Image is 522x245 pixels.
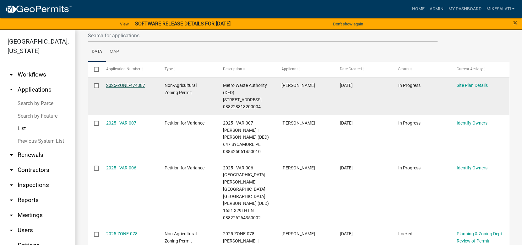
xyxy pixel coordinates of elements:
span: In Progress [398,83,421,88]
a: 2025-ZONE-474387 [106,83,145,88]
a: Home [409,3,427,15]
a: Identify Owners [457,165,487,170]
span: Non-Agricultural Zoning Permit [165,83,197,95]
datatable-header-cell: Current Activity [451,62,509,77]
i: arrow_drop_down [8,211,15,219]
i: arrow_drop_down [8,151,15,159]
i: arrow_drop_up [8,86,15,93]
i: arrow_drop_down [8,181,15,189]
span: Type [165,67,173,71]
datatable-header-cell: Description [217,62,275,77]
span: Date Created [340,67,362,71]
input: Search for applications [88,29,438,42]
datatable-header-cell: Applicant [275,62,334,77]
span: Petition for Variance [165,120,204,125]
span: Non-Agricultural Zoning Permit [165,231,197,243]
span: 09/05/2025 [340,83,353,88]
a: My Dashboard [446,3,484,15]
i: arrow_drop_down [8,196,15,204]
span: × [513,18,517,27]
span: 08/30/2025 [340,231,353,236]
span: Description [223,67,242,71]
a: 2025 - VAR-007 [106,120,136,125]
datatable-header-cell: Select [88,62,100,77]
i: arrow_drop_down [8,226,15,234]
a: MikeSalati [484,3,517,15]
span: Petition for Variance [165,165,204,170]
a: 2025 - VAR-006 [106,165,136,170]
datatable-header-cell: Status [392,62,451,77]
span: Current Activity [457,67,483,71]
datatable-header-cell: Type [158,62,217,77]
span: Metro Waste Authority (DED) 20 335th St 088228313200004 [223,83,267,109]
a: Data [88,42,106,62]
span: Lisa Hanrahan [281,83,315,88]
span: In Progress [398,165,421,170]
button: Don't show again [330,19,366,29]
span: 2025 - VAR-007 Oostenink, Marc J | Oostenink, Heidi M (DED) 647 SYCAMORE PL 088425061450010 [223,120,269,154]
datatable-header-cell: Date Created [334,62,392,77]
a: Identify Owners [457,120,487,125]
span: 09/02/2025 [340,165,353,170]
span: Tim Schwind [281,231,315,236]
span: Tim Schwind [281,120,315,125]
datatable-header-cell: Application Number [100,62,158,77]
strong: SOFTWARE RELEASE DETAILS FOR [DATE] [135,21,231,27]
span: Status [398,67,409,71]
span: 09/02/2025 [340,120,353,125]
span: Bryan Olmstead [281,165,315,170]
a: Map [106,42,123,62]
i: arrow_drop_down [8,71,15,78]
a: Admin [427,3,446,15]
span: 2025 - VAR-006 Olmstead, Bryan | Olmstead, Kimberly (DED) 1651 329TH LN 088226264350002 [223,165,269,220]
a: View [117,19,131,29]
span: Application Number [106,67,140,71]
button: Close [513,19,517,26]
span: Applicant [281,67,298,71]
a: 2025-ZONE-078 [106,231,138,236]
i: arrow_drop_down [8,166,15,174]
span: Locked [398,231,412,236]
a: Site Plan Details [457,83,488,88]
span: In Progress [398,120,421,125]
a: Planning & Zoning Dept Review of Permit [457,231,502,243]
